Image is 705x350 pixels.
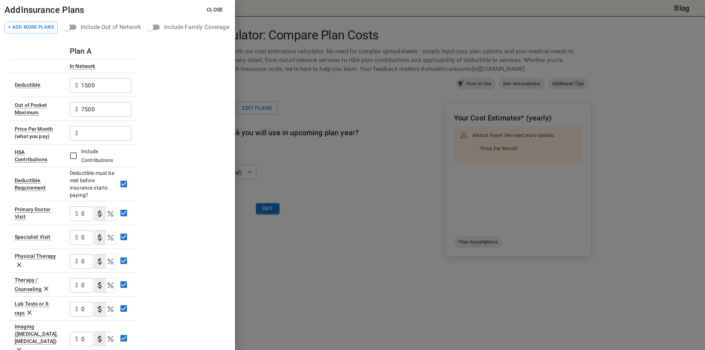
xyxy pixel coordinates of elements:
[75,281,78,290] p: $
[106,233,115,242] svg: Select if this service charges coinsurance, a percentage of the medical expense that you pay to y...
[4,3,84,17] h6: Add Insurance Plans
[94,332,105,346] button: copayment
[15,277,42,292] div: A behavioral health therapy session.
[94,254,105,269] button: copayment
[75,233,78,242] p: $
[75,335,78,343] p: $
[105,278,116,293] button: coinsurance
[94,302,116,317] div: cost type
[15,206,50,220] div: Visit to your primary doctor for general care (also known as a Primary Care Provider, Primary Car...
[95,233,104,242] svg: Select if this service charges a copay (or copayment), a set dollar amount (e.g. $30) you pay to ...
[106,209,115,218] svg: Select if this service charges coinsurance, a percentage of the medical expense that you pay to y...
[15,301,50,316] div: Lab Tests or X-rays
[94,230,116,245] div: cost type
[75,81,78,90] p: $
[95,305,104,314] svg: Select if this service charges a copay (or copayment), a set dollar amount (e.g. $30) you pay to ...
[15,102,47,116] div: Sometimes called 'Out of Pocket Limit' or 'Annual Limit'. This is the maximum amount of money tha...
[105,206,116,221] button: coinsurance
[9,120,64,144] td: (what you pay)
[75,209,78,218] p: $
[70,169,116,199] div: Deductible must be met before insurance starts paying?
[70,63,95,69] div: Costs for services from providers who've agreed on prices with your insurance plan. There are oft...
[15,234,50,240] div: Sometimes called 'Specialist' or 'Specialist Office Visit'. This is a visit to a doctor with a sp...
[95,281,104,290] svg: Select if this service charges a copay (or copayment), a set dollar amount (e.g. $30) you pay to ...
[4,22,58,33] button: Add Plan to Comparison
[201,3,229,17] button: Close
[75,305,78,314] p: $
[81,148,113,163] span: Include Contributions
[105,230,116,245] button: coinsurance
[94,206,105,221] button: copayment
[106,305,115,314] svg: Select if this service charges coinsurance, a percentage of the medical expense that you pay to y...
[94,278,105,293] button: copayment
[94,332,116,346] div: cost type
[15,126,53,132] div: Sometimes called 'plan cost'. The portion of the plan premium that comes out of your wallet each ...
[64,20,147,34] div: position
[81,23,141,32] div: Include Out of Network
[75,105,78,114] p: $
[95,257,104,266] svg: Select if this service charges a copay (or copayment), a set dollar amount (e.g. $30) you pay to ...
[106,257,115,266] svg: Select if this service charges coinsurance, a percentage of the medical expense that you pay to y...
[15,177,46,191] div: This option will be 'Yes' for most plans. If your plan details say something to the effect of 'de...
[94,254,116,269] div: cost type
[105,332,116,346] button: coinsurance
[75,129,78,138] p: $
[105,254,116,269] button: coinsurance
[106,281,115,290] svg: Select if this service charges coinsurance, a percentage of the medical expense that you pay to y...
[95,335,104,343] svg: Select if this service charges a copay (or copayment), a set dollar amount (e.g. $30) you pay to ...
[94,302,105,317] button: copayment
[15,253,56,259] div: Physical Therapy
[15,82,41,88] div: Amount of money you must individually pay from your pocket before the health plan starts to pay. ...
[75,257,78,266] p: $
[94,278,116,293] div: cost type
[105,302,116,317] button: coinsurance
[164,23,229,32] div: Include Family Coverage
[95,209,104,218] svg: Select if this service charges a copay (or copayment), a set dollar amount (e.g. $30) you pay to ...
[15,324,58,344] div: Imaging (MRI, PET, CT)
[94,230,105,245] button: copayment
[94,206,116,221] div: cost type
[106,335,115,343] svg: Select if this service charges coinsurance, a percentage of the medical expense that you pay to y...
[70,45,91,57] h6: Plan A
[147,20,235,34] div: position
[15,149,47,163] div: Leave the checkbox empty if you don't what an HSA (Health Savings Account) is. If the insurance p...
